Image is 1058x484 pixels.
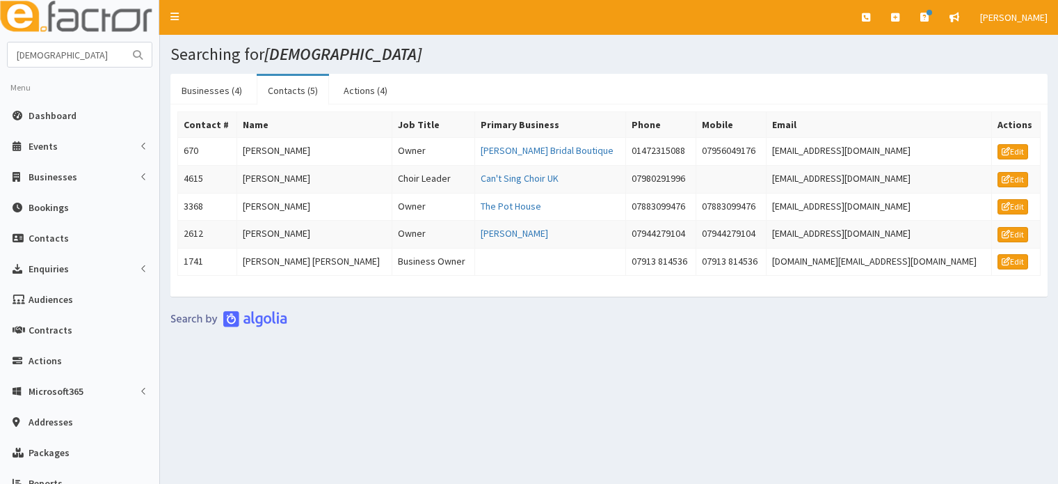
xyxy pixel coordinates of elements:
[392,112,475,138] th: Job Title
[767,221,992,249] td: [EMAIL_ADDRESS][DOMAIN_NAME]
[178,248,237,276] td: 1741
[980,11,1048,24] span: [PERSON_NAME]
[237,193,392,221] td: [PERSON_NAME]
[178,221,237,249] td: 2612
[625,138,696,166] td: 01472315088
[29,416,73,428] span: Addresses
[625,193,696,221] td: 07883099476
[767,248,992,276] td: [DOMAIN_NAME][EMAIL_ADDRESS][DOMAIN_NAME]
[29,109,77,122] span: Dashboard
[170,311,287,327] img: search-by-algolia-light-background.png
[237,248,392,276] td: [PERSON_NAME] [PERSON_NAME]
[237,221,392,249] td: [PERSON_NAME]
[178,112,237,138] th: Contact #
[997,172,1028,187] a: Edit
[475,112,626,138] th: Primary Business
[625,248,696,276] td: 07913 814536
[392,165,475,193] td: Choir Leader
[237,165,392,193] td: [PERSON_NAME]
[481,144,614,157] a: [PERSON_NAME] Bridal Boutique
[29,324,72,336] span: Contracts
[997,227,1028,242] a: Edit
[29,293,73,306] span: Audiences
[178,138,237,166] td: 670
[237,138,392,166] td: [PERSON_NAME]
[997,199,1028,214] a: Edit
[257,76,329,105] a: Contacts (5)
[392,248,475,276] td: Business Owner
[170,76,253,105] a: Businesses (4)
[481,200,541,212] a: The Pot House
[696,221,767,249] td: 07944279104
[29,171,77,183] span: Businesses
[767,112,992,138] th: Email
[29,140,58,153] span: Events
[997,144,1028,159] a: Edit
[332,76,399,105] a: Actions (4)
[481,227,548,240] a: [PERSON_NAME]
[767,193,992,221] td: [EMAIL_ADDRESS][DOMAIN_NAME]
[392,138,475,166] td: Owner
[170,45,1048,63] h1: Searching for
[178,193,237,221] td: 3368
[237,112,392,138] th: Name
[625,221,696,249] td: 07944279104
[29,201,69,214] span: Bookings
[767,165,992,193] td: [EMAIL_ADDRESS][DOMAIN_NAME]
[625,165,696,193] td: 07980291996
[625,112,696,138] th: Phone
[696,193,767,221] td: 07883099476
[997,254,1028,270] a: Edit
[696,248,767,276] td: 07913 814536
[8,42,125,67] input: Search...
[178,165,237,193] td: 4615
[29,354,62,367] span: Actions
[29,446,70,459] span: Packages
[29,232,69,244] span: Contacts
[392,193,475,221] td: Owner
[767,138,992,166] td: [EMAIL_ADDRESS][DOMAIN_NAME]
[29,385,83,398] span: Microsoft365
[481,172,559,185] a: Can't Sing Choir UK
[264,43,422,65] i: [DEMOGRAPHIC_DATA]
[992,112,1041,138] th: Actions
[392,221,475,249] td: Owner
[696,138,767,166] td: 07956049176
[29,263,69,275] span: Enquiries
[696,112,767,138] th: Mobile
